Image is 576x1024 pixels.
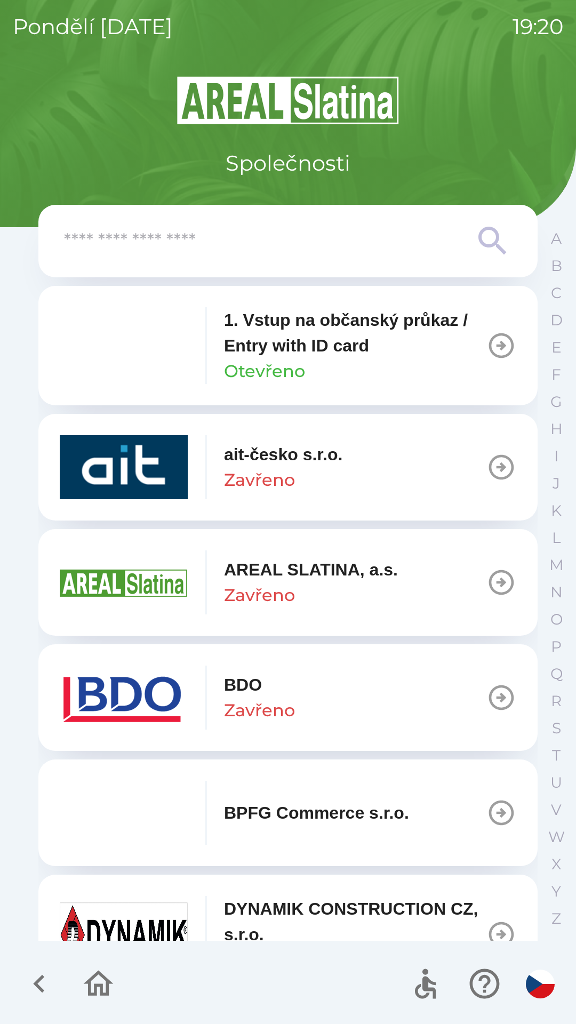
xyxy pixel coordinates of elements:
p: DYNAMIK CONSTRUCTION CZ, s.r.o. [224,896,486,947]
p: Zavřeno [224,698,295,723]
button: N [543,579,570,606]
button: R [543,687,570,715]
button: M [543,551,570,579]
p: 19:20 [513,11,563,43]
p: A [551,229,562,248]
img: f3b1b367-54a7-43c8-9d7e-84e812667233.png [60,781,188,845]
p: D [550,311,563,330]
p: U [550,773,562,792]
button: C [543,279,570,307]
button: E [543,334,570,361]
button: V [543,796,570,823]
img: Logo [38,75,538,126]
p: N [550,583,563,602]
img: 93ea42ec-2d1b-4d6e-8f8a-bdbb4610bcc3.png [60,314,188,378]
img: 40b5cfbb-27b1-4737-80dc-99d800fbabba.png [60,435,188,499]
img: aad3f322-fb90-43a2-be23-5ead3ef36ce5.png [60,550,188,614]
p: W [548,828,565,846]
img: ae7449ef-04f1-48ed-85b5-e61960c78b50.png [60,666,188,730]
button: P [543,633,570,660]
button: ait-česko s.r.o.Zavřeno [38,414,538,521]
button: G [543,388,570,415]
button: BPFG Commerce s.r.o. [38,759,538,866]
button: U [543,769,570,796]
p: Y [551,882,561,901]
p: Zavřeno [224,467,295,493]
button: Y [543,878,570,905]
p: I [554,447,558,466]
p: M [549,556,564,574]
button: J [543,470,570,497]
button: O [543,606,570,633]
p: P [551,637,562,656]
button: T [543,742,570,769]
button: Q [543,660,570,687]
p: H [550,420,563,438]
p: Q [550,665,563,683]
p: T [552,746,561,765]
button: F [543,361,570,388]
button: 1. Vstup na občanský průkaz / Entry with ID cardOtevřeno [38,286,538,405]
p: B [551,257,562,275]
p: C [551,284,562,302]
p: ait-česko s.r.o. [224,442,342,467]
button: B [543,252,570,279]
p: K [551,501,562,520]
p: S [552,719,561,738]
button: Z [543,905,570,932]
button: L [543,524,570,551]
p: pondělí [DATE] [13,11,173,43]
button: H [543,415,570,443]
p: Z [551,909,561,928]
button: D [543,307,570,334]
button: S [543,715,570,742]
p: 1. Vstup na občanský průkaz / Entry with ID card [224,307,486,358]
p: Zavřeno [224,582,295,608]
p: BDO [224,672,262,698]
button: A [543,225,570,252]
button: DYNAMIK CONSTRUCTION CZ, s.r.o.Otevřeno [38,875,538,994]
p: F [551,365,561,384]
img: 9aa1c191-0426-4a03-845b-4981a011e109.jpeg [60,902,188,966]
img: cs flag [526,970,555,998]
p: X [551,855,561,874]
p: Společnosti [226,147,350,179]
p: AREAL SLATINA, a.s. [224,557,398,582]
button: K [543,497,570,524]
p: L [552,529,561,547]
p: E [551,338,562,357]
button: W [543,823,570,851]
p: BPFG Commerce s.r.o. [224,800,409,826]
p: V [551,801,562,819]
p: R [551,692,562,710]
button: X [543,851,570,878]
p: J [553,474,560,493]
button: AREAL SLATINA, a.s.Zavřeno [38,529,538,636]
p: G [550,393,562,411]
button: I [543,443,570,470]
button: BDOZavřeno [38,644,538,751]
p: Otevřeno [224,358,305,384]
p: O [550,610,563,629]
